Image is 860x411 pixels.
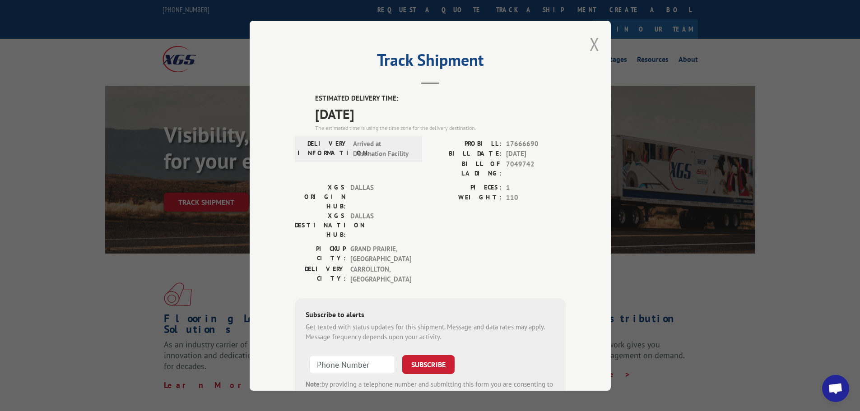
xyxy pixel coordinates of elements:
[315,93,566,104] label: ESTIMATED DELIVERY TIME:
[309,355,395,374] input: Phone Number
[590,32,600,56] button: Close modal
[298,139,349,159] label: DELIVERY INFORMATION:
[430,139,502,149] label: PROBILL:
[295,54,566,71] h2: Track Shipment
[430,159,502,178] label: BILL OF LADING:
[506,159,566,178] span: 7049742
[350,182,411,211] span: DALLAS
[295,211,346,239] label: XGS DESTINATION HUB:
[350,244,411,264] span: GRAND PRAIRIE , [GEOGRAPHIC_DATA]
[506,149,566,159] span: [DATE]
[306,322,555,342] div: Get texted with status updates for this shipment. Message and data rates may apply. Message frequ...
[306,379,555,410] div: by providing a telephone number and submitting this form you are consenting to be contacted by SM...
[506,182,566,193] span: 1
[306,379,321,388] strong: Note:
[295,244,346,264] label: PICKUP CITY:
[402,355,455,374] button: SUBSCRIBE
[506,193,566,203] span: 110
[430,149,502,159] label: BILL DATE:
[430,193,502,203] label: WEIGHT:
[350,211,411,239] span: DALLAS
[506,139,566,149] span: 17666690
[315,124,566,132] div: The estimated time is using the time zone for the delivery destination.
[315,103,566,124] span: [DATE]
[306,309,555,322] div: Subscribe to alerts
[353,139,414,159] span: Arrived at Destination Facility
[350,264,411,284] span: CARROLLTON , [GEOGRAPHIC_DATA]
[295,264,346,284] label: DELIVERY CITY:
[430,182,502,193] label: PIECES:
[295,182,346,211] label: XGS ORIGIN HUB:
[822,375,849,402] div: Open chat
